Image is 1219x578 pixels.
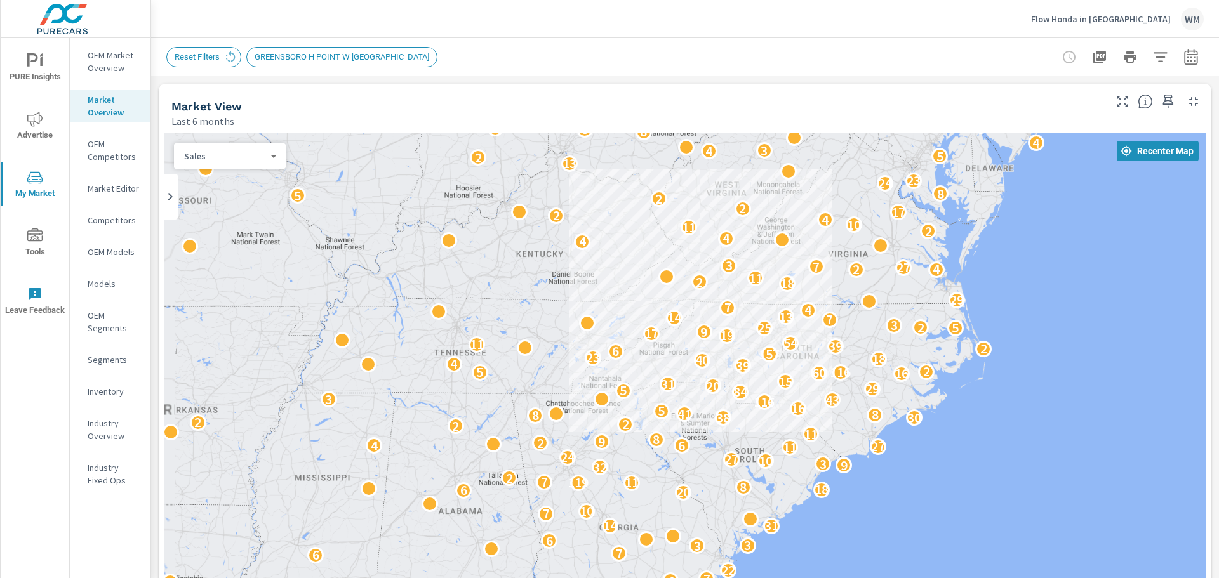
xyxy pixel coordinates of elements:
[744,537,751,553] p: 3
[4,170,65,201] span: My Market
[247,52,437,62] span: GREENSBORO H POINT W [GEOGRAPHIC_DATA]
[70,274,150,293] div: Models
[706,378,720,393] p: 20
[616,546,623,561] p: 7
[933,261,940,277] p: 4
[891,204,905,220] p: 17
[871,438,885,454] p: 27
[70,414,150,445] div: Industry Overview
[88,182,140,195] p: Market Editor
[88,246,140,258] p: OEM Models
[625,475,639,490] p: 11
[653,431,660,447] p: 8
[1181,8,1204,30] div: WM
[937,186,944,201] p: 8
[749,270,763,286] p: 11
[907,410,921,425] p: 30
[757,320,771,335] p: 25
[1148,44,1173,70] button: Apply Filters
[865,381,879,396] p: 29
[88,93,140,119] p: Market Overview
[678,438,685,453] p: 6
[541,474,548,489] p: 7
[847,217,861,232] p: 10
[476,364,483,379] p: 5
[815,482,829,497] p: 18
[452,418,459,433] p: 2
[88,309,140,334] p: OEM Segments
[88,277,140,290] p: Models
[194,414,201,430] p: 2
[167,52,227,62] span: Reset Filters
[171,100,242,113] h5: Market View
[952,320,959,335] p: 5
[561,449,575,464] p: 24
[70,135,150,166] div: OEM Competitors
[780,275,794,291] p: 18
[694,538,701,553] p: 3
[695,352,709,367] p: 40
[696,274,703,289] p: 2
[723,230,729,246] p: 4
[853,261,860,277] p: 2
[4,287,65,318] span: Leave Feedback
[980,341,987,356] p: 2
[70,458,150,490] div: Industry Fixed Ops
[4,112,65,143] span: Advertise
[1031,13,1171,25] p: Flow Honda in [GEOGRAPHIC_DATA]
[923,364,930,379] p: 2
[470,336,484,351] p: 11
[936,148,943,164] p: 5
[580,503,594,518] p: 10
[759,453,773,468] p: 10
[791,400,805,416] p: 16
[553,207,560,223] p: 2
[70,179,150,198] div: Market Editor
[70,382,150,401] div: Inventory
[88,138,140,163] p: OEM Competitors
[872,407,879,422] p: 8
[739,200,746,216] p: 2
[171,114,234,129] p: Last 6 months
[925,223,932,239] p: 2
[640,124,647,139] p: 8
[783,440,797,455] p: 11
[568,475,589,490] p: 119
[813,259,820,274] p: 7
[491,121,498,136] p: 7
[872,351,886,366] p: 18
[294,188,301,203] p: 5
[593,459,607,475] p: 32
[546,533,553,548] p: 6
[804,302,811,317] p: 4
[716,410,730,425] p: 38
[88,385,140,398] p: Inventory
[70,46,150,77] div: OEM Market Overview
[740,479,747,494] p: 8
[312,547,319,562] p: 6
[764,518,778,533] p: 31
[820,456,827,471] p: 3
[878,175,892,190] p: 24
[917,320,924,335] p: 2
[450,356,457,371] p: 4
[1087,44,1112,70] button: "Export Report to PDF"
[603,518,617,533] p: 14
[726,258,733,273] p: 3
[720,327,734,343] p: 19
[907,173,921,188] p: 23
[579,233,586,249] p: 4
[598,434,605,449] p: 9
[733,384,747,399] p: 84
[779,309,793,324] p: 13
[70,211,150,230] div: Competitors
[1158,91,1178,112] span: Save this to your personalized report
[812,365,826,380] p: 60
[721,562,735,577] p: 22
[655,191,662,206] p: 2
[460,482,467,497] p: 6
[543,506,550,521] p: 7
[724,299,731,315] p: 7
[1183,91,1204,112] button: Minimize Widget
[761,143,768,158] p: 3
